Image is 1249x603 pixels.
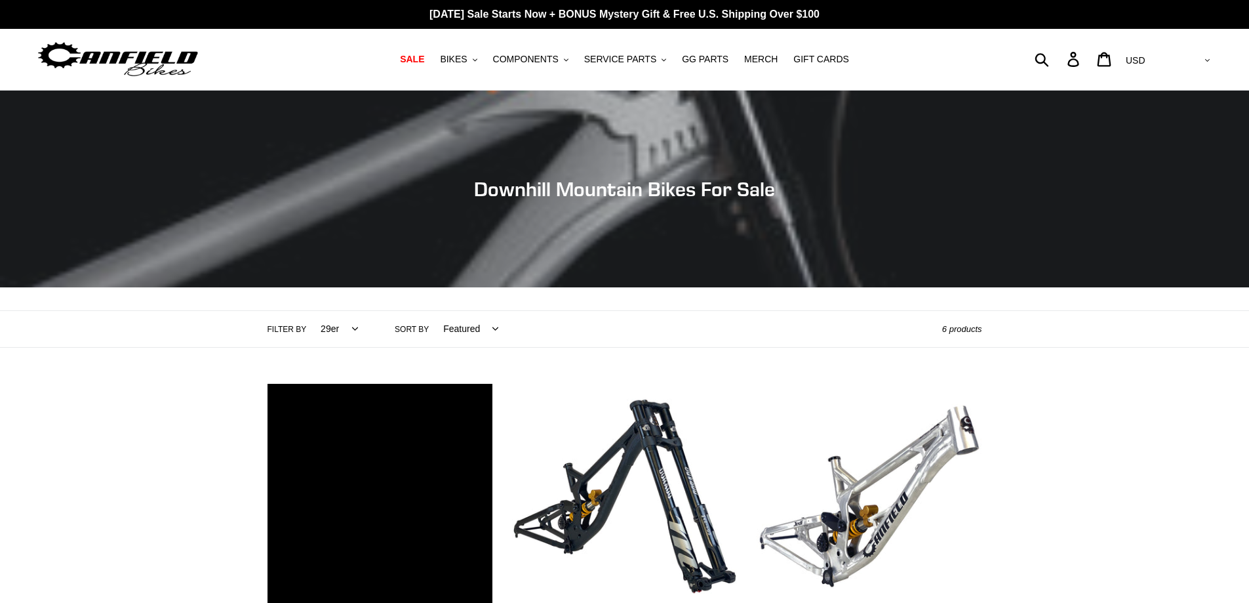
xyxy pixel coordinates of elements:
span: SERVICE PARTS [584,54,656,65]
button: BIKES [433,51,483,68]
span: 6 products [942,324,982,334]
span: SALE [400,54,424,65]
span: COMPONENTS [493,54,559,65]
span: GG PARTS [682,54,728,65]
img: Canfield Bikes [36,39,200,80]
a: GIFT CARDS [787,51,856,68]
a: SALE [393,51,431,68]
label: Filter by [268,323,307,335]
button: COMPONENTS [486,51,575,68]
label: Sort by [395,323,429,335]
span: BIKES [440,54,467,65]
a: GG PARTS [675,51,735,68]
span: GIFT CARDS [793,54,849,65]
button: SERVICE PARTS [578,51,673,68]
input: Search [1042,45,1075,73]
span: Downhill Mountain Bikes For Sale [474,177,775,201]
span: MERCH [744,54,778,65]
a: MERCH [738,51,784,68]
